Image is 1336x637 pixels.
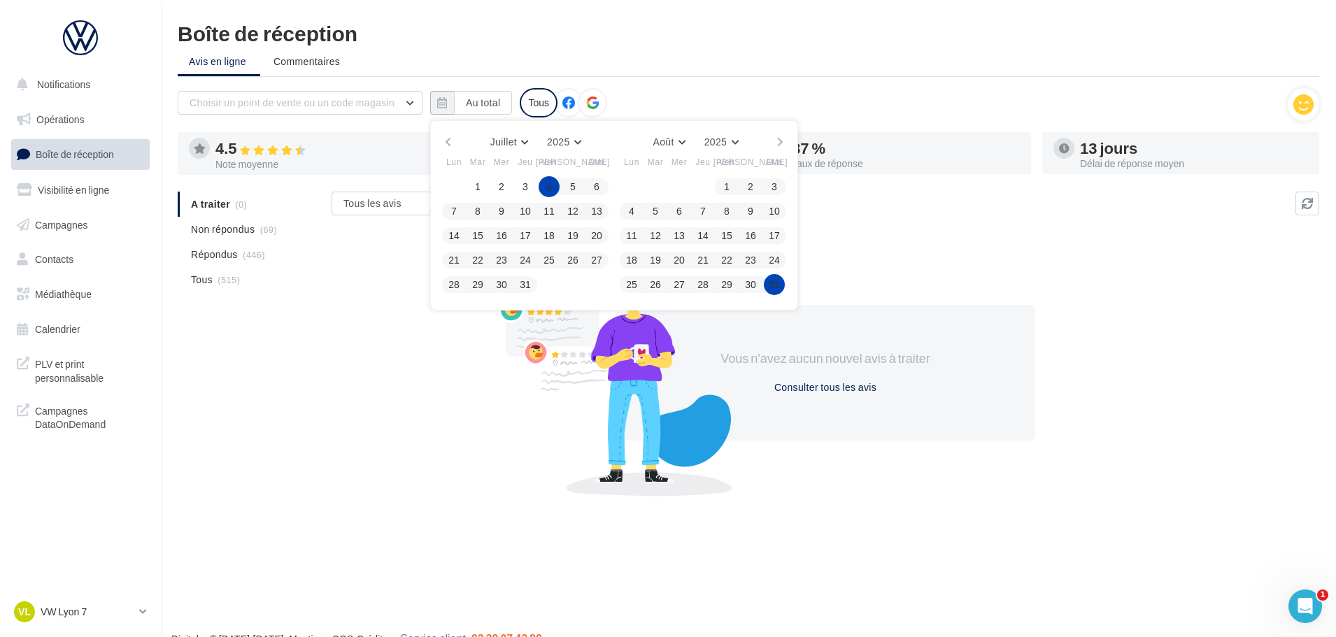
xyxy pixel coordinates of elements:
button: 1 [467,176,488,197]
button: 7 [692,201,713,222]
button: 20 [586,225,607,246]
span: Mar [470,156,485,168]
span: 2025 [704,136,727,148]
button: 2 [740,176,761,197]
button: 31 [515,274,536,295]
button: 18 [621,250,642,271]
button: 17 [764,225,785,246]
button: 25 [539,250,560,271]
a: Médiathèque [8,280,152,309]
button: 9 [740,201,761,222]
span: [PERSON_NAME] [713,156,788,168]
button: 2025 [541,132,587,152]
button: 4 [539,176,560,197]
button: 18 [539,225,560,246]
button: 2 [491,176,512,197]
span: Contacts [35,253,73,265]
button: 26 [645,274,666,295]
button: 3 [764,176,785,197]
span: Tous les avis [343,197,401,209]
button: 21 [443,250,464,271]
span: VL [18,605,31,619]
button: 22 [716,250,737,271]
button: 10 [764,201,785,222]
button: 5 [645,201,666,222]
a: Contacts [8,245,152,274]
button: 19 [645,250,666,271]
span: (446) [243,249,265,260]
div: Note moyenne [215,159,443,169]
span: (515) [218,274,240,285]
div: Taux de réponse [792,159,1020,169]
span: Dim [588,156,604,168]
span: Lun [446,156,462,168]
button: 24 [515,250,536,271]
button: 14 [443,225,464,246]
span: Dim [766,156,782,168]
span: Choisir un point de vente ou un code magasin [190,96,395,108]
button: Au total [430,91,512,115]
button: 4 [621,201,642,222]
span: 1 [1317,589,1328,601]
button: 27 [669,274,690,295]
button: 23 [740,250,761,271]
button: 12 [645,225,666,246]
button: 27 [586,250,607,271]
a: Campagnes [8,210,152,240]
button: Choisir un point de vente ou un code magasin [178,91,422,115]
span: PLV et print personnalisable [35,355,144,385]
span: Mer [671,156,687,168]
button: 3 [515,176,536,197]
button: 22 [467,250,488,271]
span: Campagnes [35,218,88,230]
button: 21 [692,250,713,271]
span: Répondus [191,248,238,262]
span: Mar [648,156,663,168]
a: PLV et print personnalisable [8,349,152,390]
span: Lun [624,156,639,168]
button: 6 [586,176,607,197]
div: 4.5 [215,141,443,157]
button: 28 [692,274,713,295]
button: 7 [443,201,464,222]
button: 5 [562,176,583,197]
span: Médiathèque [35,288,92,300]
button: 11 [539,201,560,222]
a: Opérations [8,105,152,134]
button: 15 [467,225,488,246]
button: 24 [764,250,785,271]
button: 8 [716,201,737,222]
span: Visibilité en ligne [38,184,109,196]
button: 29 [467,274,488,295]
button: 13 [586,201,607,222]
span: Non répondus [191,222,255,236]
div: Tous [520,88,557,117]
button: Au total [454,91,512,115]
span: 2025 [547,136,570,148]
a: Campagnes DataOnDemand [8,396,152,437]
button: 16 [491,225,512,246]
button: 28 [443,274,464,295]
button: 8 [467,201,488,222]
span: Juillet [490,136,517,148]
button: Notifications [8,70,147,99]
p: VW Lyon 7 [41,605,134,619]
span: Jeu [518,156,532,168]
span: Jeu [695,156,710,168]
div: Boîte de réception [178,22,1319,43]
button: 19 [562,225,583,246]
button: 6 [669,201,690,222]
button: Juillet [485,132,534,152]
span: Commentaires [273,55,340,69]
div: 13 jours [1080,141,1308,156]
button: 30 [491,274,512,295]
span: Calendrier [35,323,80,335]
div: Vous n'avez aucun nouvel avis à traiter [705,350,946,368]
button: 12 [562,201,583,222]
button: 26 [562,250,583,271]
span: Opérations [36,113,84,125]
div: 87 % [792,141,1020,156]
button: 2025 [699,132,744,152]
button: 16 [740,225,761,246]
